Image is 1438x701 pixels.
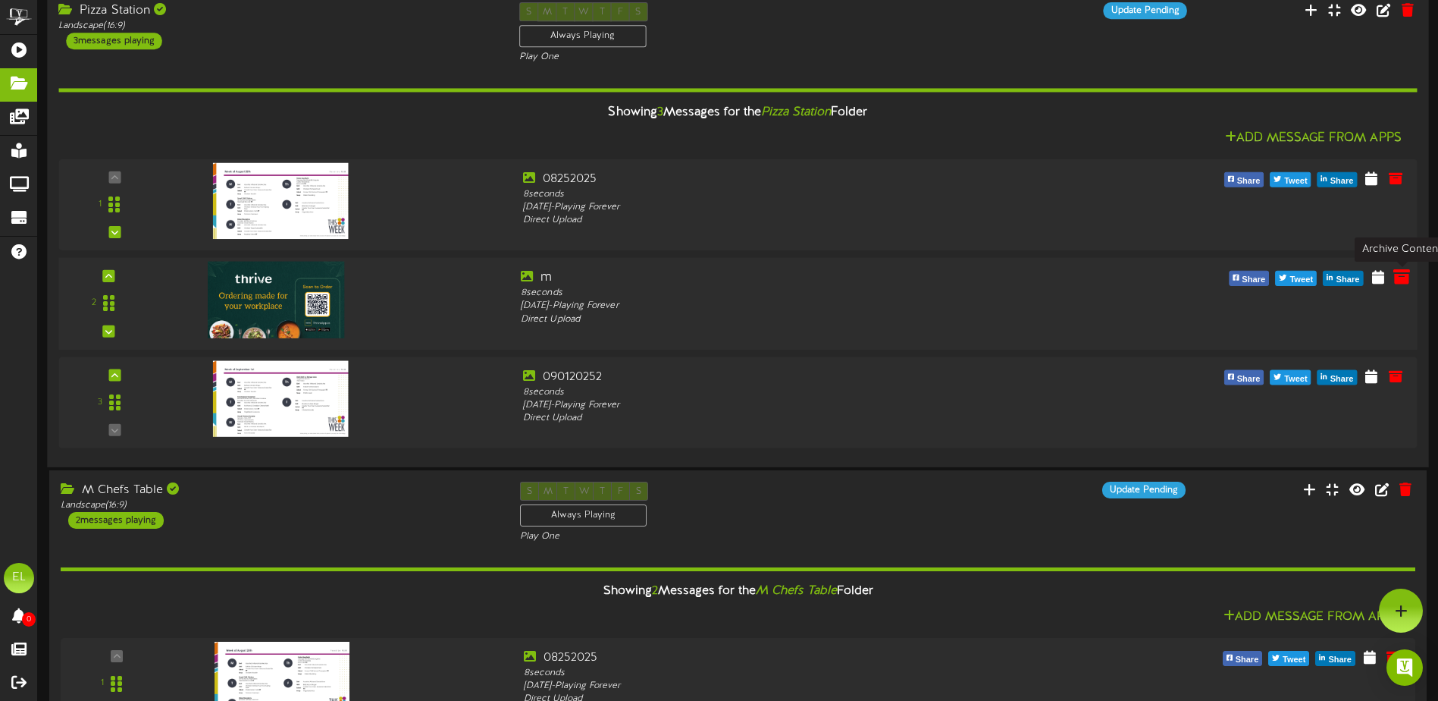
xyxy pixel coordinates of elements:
[652,584,658,598] span: 2
[1325,652,1355,668] span: Share
[1220,129,1406,148] button: Add Message From Apps
[524,667,1066,680] div: 8 seconds
[1327,371,1357,388] span: Share
[521,269,1070,287] div: m
[1327,173,1357,190] span: Share
[208,262,344,338] img: 7d076397-0c4d-45ee-81f9-d1d75741e9e0.jpg
[68,512,164,529] div: 2 messages playing
[519,25,647,47] div: Always Playing
[1286,272,1316,288] span: Tweet
[1104,2,1187,19] div: Update Pending
[1102,482,1186,498] div: Update Pending
[520,505,647,527] div: Always Playing
[1270,172,1311,187] button: Tweet
[523,201,1067,214] div: [DATE] - Playing Forever
[1323,271,1363,286] button: Share
[49,575,1427,608] div: Showing Messages for the Folder
[22,612,36,627] span: 0
[1280,652,1308,668] span: Tweet
[1270,370,1311,385] button: Tweet
[521,287,1070,300] div: 8 seconds
[1234,173,1264,190] span: Share
[58,2,496,20] div: Pizza Station
[523,171,1067,188] div: 08252025
[520,530,957,543] div: Play One
[521,313,1070,326] div: Direct Upload
[1229,271,1269,286] button: Share
[523,188,1067,201] div: 8 seconds
[1233,652,1262,668] span: Share
[523,214,1067,227] div: Direct Upload
[4,563,34,593] div: EL
[523,412,1067,425] div: Direct Upload
[1268,651,1309,666] button: Tweet
[1333,272,1363,288] span: Share
[519,51,957,64] div: Play One
[1234,371,1264,388] span: Share
[523,385,1067,398] div: 8 seconds
[657,105,663,119] span: 3
[1386,649,1423,686] div: Open Intercom Messenger
[1224,370,1264,385] button: Share
[521,300,1070,313] div: [DATE] - Playing Forever
[66,33,161,49] div: 3 messages playing
[1281,371,1310,388] span: Tweet
[1281,173,1310,190] span: Tweet
[47,96,1428,129] div: Showing Messages for the Folder
[61,499,497,512] div: Landscape ( 16:9 )
[524,649,1066,667] div: 08252025
[1219,608,1404,627] button: Add Message From Apps
[61,482,497,499] div: M Chefs Table
[58,20,496,33] div: Landscape ( 16:9 )
[1275,271,1317,286] button: Tweet
[523,369,1067,386] div: 090120252
[523,399,1067,412] div: [DATE] - Playing Forever
[761,105,831,119] i: Pizza Station
[1317,172,1358,187] button: Share
[1224,172,1264,187] button: Share
[1317,370,1358,385] button: Share
[213,360,348,436] img: f60cf8b3-109a-4d2d-ac45-d120dd3ad769.jpg
[1315,651,1355,666] button: Share
[1223,651,1263,666] button: Share
[756,584,837,598] i: M Chefs Table
[524,680,1066,693] div: [DATE] - Playing Forever
[213,163,348,239] img: fc7cdafa-4f48-456e-a1dc-759cc1781cb4.jpg
[1239,272,1268,288] span: Share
